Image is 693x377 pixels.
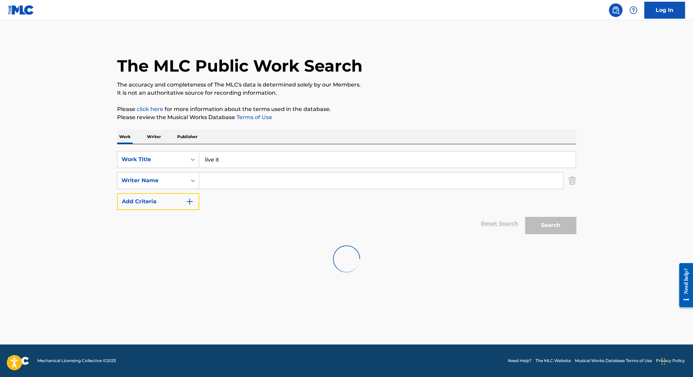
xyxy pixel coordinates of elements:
[508,358,531,364] a: Need Help?
[121,155,183,164] div: Work Title
[644,2,685,19] a: Log In
[121,176,183,185] div: Writer Name
[656,358,685,364] a: Privacy Policy
[145,130,163,144] p: Writer
[117,113,576,121] p: Please review the Musical Works Database
[661,351,665,372] div: Drag
[186,197,194,206] img: 9d2ae6d4665cec9f34b9.svg
[37,358,116,364] span: Mechanical Licensing Collective © 2025
[568,172,576,189] img: Delete Criterion
[8,357,29,365] img: logo
[575,358,652,364] a: Musical Works Database Terms of Use
[117,105,576,113] p: Please for more information about the terms used in the database.
[659,344,693,377] iframe: Chat Widget
[117,81,576,89] p: The accuracy and completeness of The MLC's data is determined solely by our Members.
[117,89,576,97] p: It is not an authoritative source for recording information.
[609,3,622,17] a: Public Search
[629,6,637,14] img: help
[327,240,365,278] img: preloader
[117,56,362,76] h1: The MLC Public Work Search
[626,3,640,17] div: Help
[137,106,163,112] a: click here
[175,130,200,144] p: Publisher
[674,258,693,312] iframe: Resource Center
[8,5,34,15] img: MLC Logo
[536,358,571,364] a: The MLC Website
[117,130,133,144] p: Work
[117,193,199,210] button: Add Criteria
[235,114,272,120] a: Terms of Use
[612,6,620,14] img: search
[117,151,576,237] form: Search Form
